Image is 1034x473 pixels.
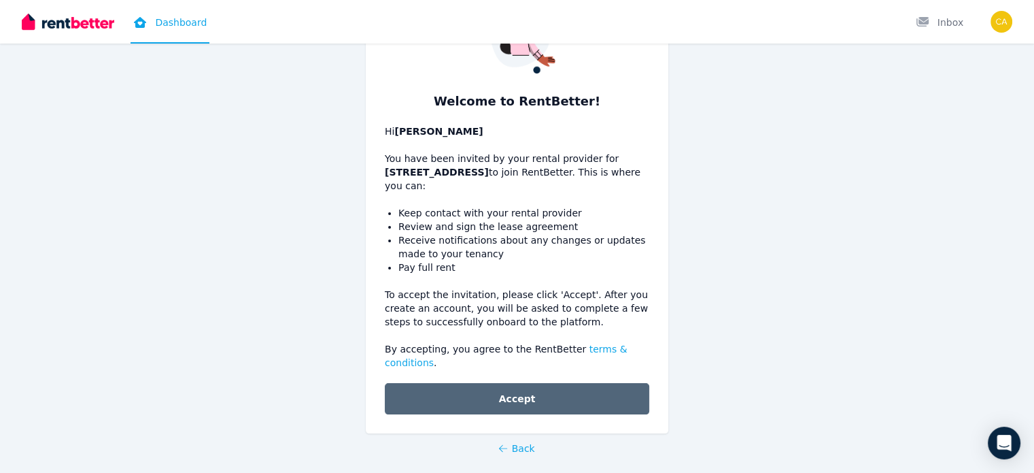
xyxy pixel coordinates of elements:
[512,442,535,455] span: Back
[398,206,649,220] li: Keep contact with your rental provider
[385,344,627,368] a: terms & conditions
[385,167,489,178] b: [STREET_ADDRESS]
[385,126,483,137] span: Hi
[990,11,1012,33] img: calaughrin@gmail.com
[385,92,649,111] h1: Welcome to RentBetter!
[485,434,548,463] button: Back
[988,427,1020,459] div: Open Intercom Messenger
[398,220,649,233] li: Review and sign the lease agreement
[398,261,649,274] li: Pay full rent
[385,288,649,329] p: To accept the invitation, please click 'Accept'. After you create an account, you will be asked t...
[385,383,649,414] button: Accept
[385,125,649,193] p: You have been invited by your rental provider for to join RentBetter. This is where you can:
[394,126,483,137] b: [PERSON_NAME]
[916,16,963,29] div: Inbox
[22,12,114,32] img: RentBetter
[398,233,649,261] li: Receive notifications about any changes or updates made to your tenancy
[385,342,649,370] p: By accepting, you agree to the RentBetter .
